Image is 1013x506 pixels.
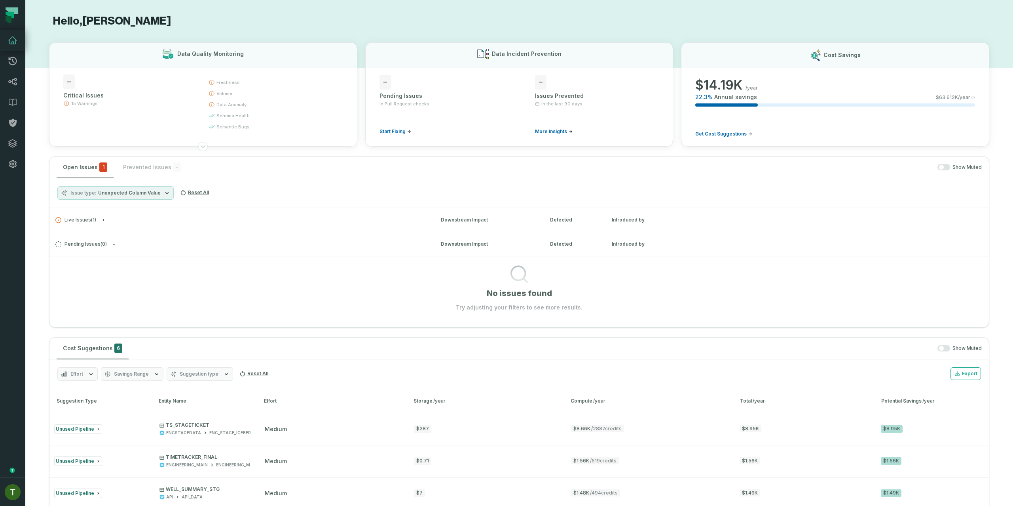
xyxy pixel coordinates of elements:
[55,217,96,223] span: Live Issues ( 1 )
[922,398,935,404] span: /year
[950,367,981,380] button: Export
[182,494,203,500] div: API_DATA
[612,216,683,223] div: Introduced by
[571,489,620,496] span: $1.48K
[535,128,567,135] span: More insights
[681,42,989,147] button: Cost Savings$14.19K/year22.3%Annual savings$63.612K/yearGet Cost Suggestions
[114,371,149,377] span: Savings Range
[265,458,287,464] span: medium
[57,338,129,359] button: Cost Suggestions
[166,430,201,436] div: ENGSTAGEDATA
[166,462,208,468] div: ENGINEERING_MAIN
[414,425,431,433] div: $287
[571,457,619,464] span: $1.56K
[159,397,250,405] div: Entity Name
[180,371,218,377] span: Suggestion type
[55,217,427,223] button: Live Issues(1)
[379,128,411,135] a: Start Fixing
[57,367,98,381] button: Effort
[98,190,161,196] span: Unexpected Column Value
[5,484,21,500] img: avatar of Tomer Galun
[379,128,406,135] span: Start Fixing
[49,256,989,311] div: Pending Issues(0)
[881,425,903,433] div: $8.95K
[216,101,247,108] span: data anomaly
[590,458,617,464] span: / 519 credits
[695,93,713,101] span: 22.3 %
[236,367,271,380] button: Reset All
[57,157,114,178] button: Open Issues
[881,489,901,497] div: $1.49K
[433,398,446,404] span: /year
[216,124,250,130] span: semantic bugs
[57,186,174,200] button: Issue typeUnexpected Column Value
[612,241,683,248] div: Introduced by
[535,92,659,100] div: Issues Prevented
[265,490,287,496] span: medium
[414,397,557,405] div: Storage
[53,397,144,405] div: Suggestion Type
[492,50,562,58] h3: Data Incident Prevention
[414,489,425,497] div: $7
[590,490,618,496] span: / 494 credits
[209,430,254,436] div: ENG_STAGE_ICEBERG
[541,101,582,107] span: In the last 90 days
[264,397,399,405] div: Effort
[56,458,94,464] span: Unused Pipeline
[591,426,622,432] span: / 2887 credits
[49,14,989,28] h1: Hello, [PERSON_NAME]
[49,42,357,147] button: Data Quality Monitoring-Critical Issues15 Warningsfreshnessvolumedata anomalyschema healthsemanti...
[456,304,582,311] p: Try adjusting your filters to see more results.
[740,457,760,464] span: $1.56K
[216,113,250,119] span: schema health
[56,426,94,432] span: Unused Pipeline
[571,425,624,432] span: $8.66K
[63,74,75,89] span: -
[216,462,278,468] div: ENGINEERING_MAIN_OUTPUT
[71,100,98,107] span: 15 Warnings
[695,131,747,137] span: Get Cost Suggestions
[550,241,598,248] div: Detected
[535,75,546,90] span: -
[379,92,503,100] div: Pending Issues
[753,398,765,404] span: /year
[167,367,233,381] button: Suggestion type
[881,457,901,465] div: $1.56K
[49,445,989,477] button: Unused PipelineTIMETRACKER_FINALENGINEERING_MAINENGINEERING_MAIN_OUTPUTmedium$0.71$1.56K/519credi...
[740,425,761,432] span: $8.95K
[70,190,97,196] span: Issue type
[379,75,391,90] span: -
[441,216,536,223] div: Downstream Impact
[881,397,985,405] div: Potential Savings
[746,85,758,91] span: /year
[159,422,254,428] p: TS_STAGETICKET
[487,288,552,299] h1: No issues found
[365,42,673,147] button: Data Incident Prevention-Pending Issuesin Pull Request checksStart Fixing-Issues PreventedIn the ...
[936,94,970,101] span: $ 63.612K /year
[159,454,278,460] p: TIMETRACKER_FINAL
[550,216,598,223] div: Detected
[55,241,427,247] button: Pending Issues(0)
[714,93,757,101] span: Annual savings
[55,241,107,247] span: Pending Issues ( 0 )
[823,51,861,59] h3: Cost Savings
[593,398,605,404] span: /year
[695,131,752,137] a: Get Cost Suggestions
[70,371,83,377] span: Effort
[63,92,194,99] div: Critical Issues
[177,186,212,199] button: Reset All
[132,345,982,352] div: Show Muted
[441,241,536,248] div: Downstream Impact
[740,397,867,405] div: Total
[216,79,240,86] span: freshness
[99,162,107,172] span: critical issues and errors combined
[535,128,573,135] a: More insights
[9,467,16,474] div: Tooltip anchor
[49,413,989,445] button: Unused PipelineTS_STAGETICKETENGSTAGEDATAENG_STAGE_ICEBERGmedium$287$8.66K/2887credits$8.95K$8.95K
[571,397,726,405] div: Compute
[379,101,429,107] span: in Pull Request checks
[56,490,94,496] span: Unused Pipeline
[216,90,232,97] span: volume
[695,77,742,93] span: $ 14.19K
[740,489,760,496] span: $1.49K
